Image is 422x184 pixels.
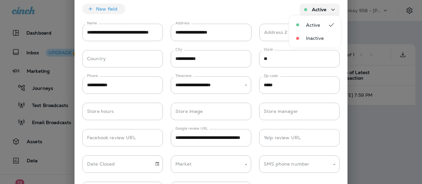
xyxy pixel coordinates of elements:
div: Active [289,18,341,32]
label: Address [175,21,190,26]
button: New field [82,4,125,14]
label: Phone [87,73,98,78]
label: City [175,47,182,52]
div: Inactive [289,32,341,45]
p: New field [96,6,117,12]
label: Timezone [175,73,192,78]
label: Google review URL [175,126,208,131]
button: Active [300,4,340,16]
span: Inactive [306,36,329,41]
button: Open [331,161,337,167]
label: State [264,47,273,52]
button: Open [243,82,249,88]
label: Name [87,21,97,26]
label: Zip code [264,73,278,78]
p: Active [312,7,326,12]
button: Open [243,161,249,167]
span: Active [306,22,320,28]
button: Choose date [152,159,162,169]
